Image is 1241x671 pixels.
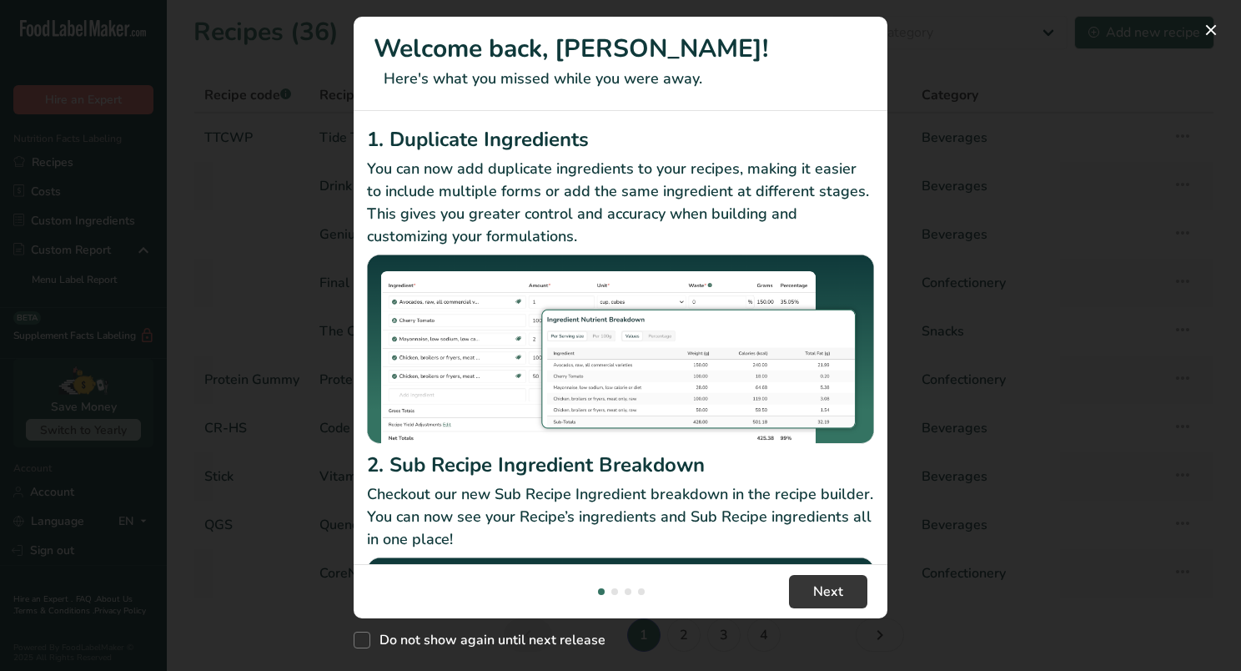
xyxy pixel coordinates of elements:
[374,68,867,90] p: Here's what you missed while you were away.
[367,255,874,444] img: Duplicate Ingredients
[367,450,874,480] h2: 2. Sub Recipe Ingredient Breakdown
[367,483,874,551] p: Checkout our new Sub Recipe Ingredient breakdown in the recipe builder. You can now see your Reci...
[374,30,867,68] h1: Welcome back, [PERSON_NAME]!
[367,158,874,248] p: You can now add duplicate ingredients to your recipes, making it easier to include multiple forms...
[813,582,843,602] span: Next
[370,632,605,648] span: Do not show again until next release
[789,575,867,608] button: Next
[367,124,874,154] h2: 1. Duplicate Ingredients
